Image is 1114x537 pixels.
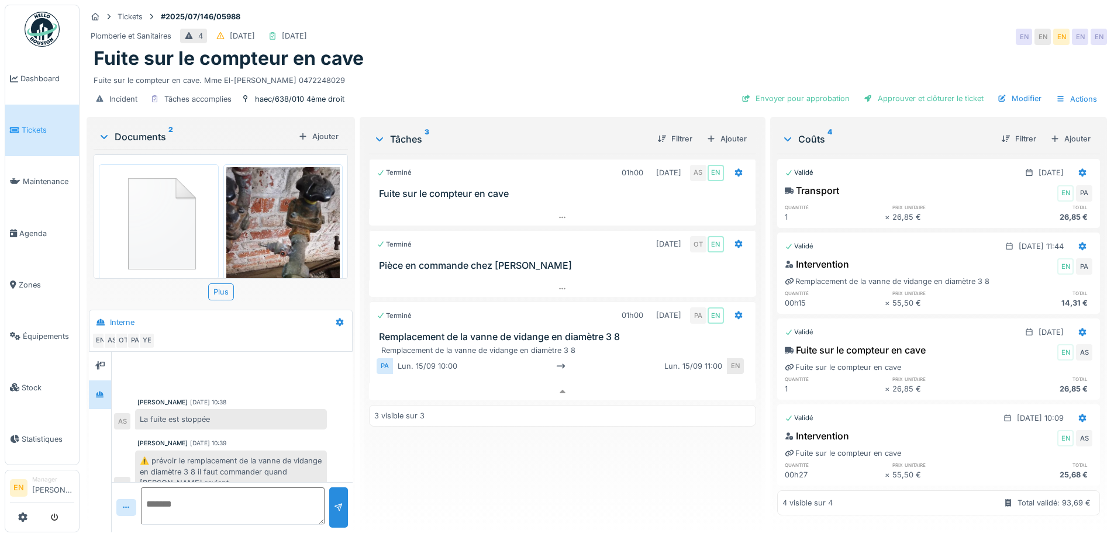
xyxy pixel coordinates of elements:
div: EN [1053,29,1070,45]
div: YE [139,332,155,349]
span: Zones [19,279,74,290]
div: Documents [98,130,294,144]
div: Interne [110,317,134,328]
div: Ajouter [1046,131,1095,147]
a: Maintenance [5,156,79,207]
a: Tickets [5,105,79,156]
div: Validé [785,413,813,423]
div: Transport [785,183,839,198]
div: La fuite est stoppée [135,409,327,429]
h6: prix unitaire [892,375,992,383]
span: Tickets [22,124,74,136]
div: Fuite sur le compteur en cave [785,343,926,357]
h1: Fuite sur le compteur en cave [94,47,364,70]
div: EN [727,358,744,374]
div: EN [1057,258,1074,275]
h3: Pièce en commande chez [PERSON_NAME] [379,260,750,271]
img: Badge_color-CXgf-gQk.svg [25,12,60,47]
div: [DATE] 10:38 [190,398,226,407]
div: EN [1057,344,1074,361]
sup: 4 [827,132,832,146]
span: Agenda [19,228,74,239]
div: 1 [785,212,885,223]
span: Dashboard [20,73,74,84]
h3: Remplacement de la vanne de vidange en diamètre 3 8 [379,331,750,342]
div: Fuite sur le compteur en cave [785,362,901,373]
sup: 3 [425,132,429,146]
div: ⚠️ prévoir le remplacement de la vanne de vidange en diamètre 3 8 il faut commander quand [PERSON... [135,451,327,494]
div: Ajouter [294,129,343,144]
h3: Fuite sur le compteur en cave [379,188,750,199]
div: Incident [109,93,137,105]
h6: total [992,203,1092,211]
span: Stock [22,382,74,393]
div: PA [1076,185,1092,202]
div: Manager [32,475,74,484]
a: Statistiques [5,413,79,465]
div: AS [114,413,130,429]
div: Filtrer [653,131,697,147]
div: [DATE] [230,30,255,41]
a: Dashboard [5,53,79,105]
div: [PERSON_NAME] [137,439,188,448]
a: EN Manager[PERSON_NAME] [10,475,74,503]
div: 55,50 € [892,297,992,309]
div: EN [1057,185,1074,202]
span: Équipements [23,331,74,342]
div: 1 [785,383,885,394]
a: Stock [5,362,79,413]
div: EN [1016,29,1032,45]
div: Approuver et clôturer le ticket [859,91,988,106]
div: 25,68 € [992,469,1092,480]
div: 00h27 [785,469,885,480]
div: Terminé [377,240,412,250]
div: EN [92,332,108,349]
div: 26,85 € [892,383,992,394]
div: [DATE] [656,238,681,250]
div: Filtrer [996,131,1041,147]
div: Validé [785,168,813,178]
h6: total [992,375,1092,383]
a: Agenda [5,207,79,259]
a: Équipements [5,310,79,362]
div: [DATE] [656,310,681,321]
div: EN [1072,29,1088,45]
div: AS [690,165,706,181]
a: Zones [5,259,79,310]
div: PA [1076,258,1092,275]
h6: quantité [785,375,885,383]
div: [DATE] 10:09 [1017,413,1064,424]
div: Intervention [785,429,849,443]
div: Coûts [782,132,992,146]
div: Tâches accomplies [164,93,232,105]
div: Remplacement de la vanne de vidange en diamètre 3 8 [785,276,989,287]
span: Maintenance [23,176,74,187]
div: [DATE] [656,167,681,178]
span: Statistiques [22,434,74,445]
div: Validé [785,327,813,337]
h6: prix unitaire [892,203,992,211]
div: PA [377,358,393,374]
div: Tâches [374,132,647,146]
div: Fuite sur le compteur en cave [785,448,901,459]
h6: prix unitaire [892,289,992,297]
div: EN [708,165,724,181]
div: 00h15 [785,297,885,309]
div: EN [1091,29,1107,45]
h6: total [992,461,1092,469]
li: [PERSON_NAME] [32,475,74,500]
sup: 2 [168,130,173,144]
div: [DATE] 11:44 [1019,241,1064,252]
div: Total validé: 93,69 € [1018,497,1091,508]
div: AS [114,477,130,493]
div: EN [1034,29,1051,45]
div: EN [708,307,724,324]
div: Terminé [377,311,412,321]
div: 14,31 € [992,297,1092,309]
div: 3 visible sur 3 [374,410,425,421]
div: × [885,212,892,223]
div: 55,50 € [892,469,992,480]
div: [PERSON_NAME] [137,398,188,407]
li: EN [10,479,27,497]
div: Tickets [118,11,143,22]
